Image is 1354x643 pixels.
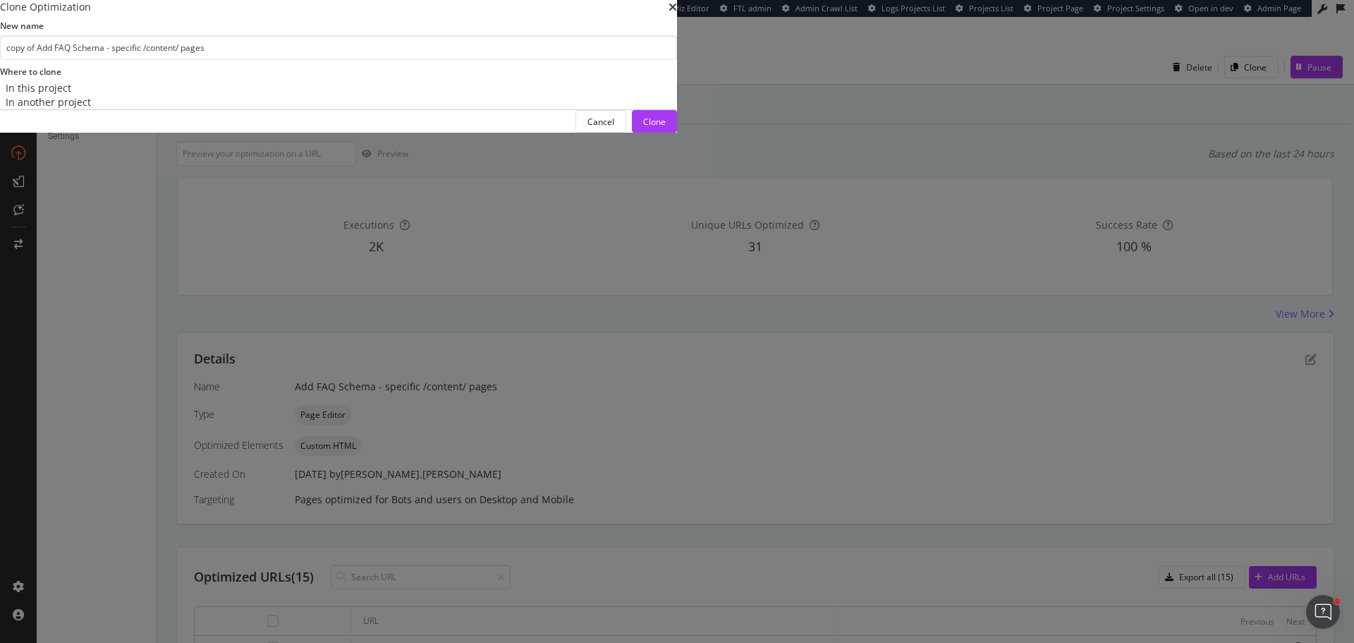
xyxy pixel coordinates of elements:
div: In this project [6,81,71,95]
div: Clone [643,116,666,128]
button: Cancel [575,110,626,133]
div: In another project [6,95,91,109]
iframe: Intercom live chat [1306,595,1340,629]
button: Clone [632,110,677,133]
div: Cancel [587,116,614,128]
